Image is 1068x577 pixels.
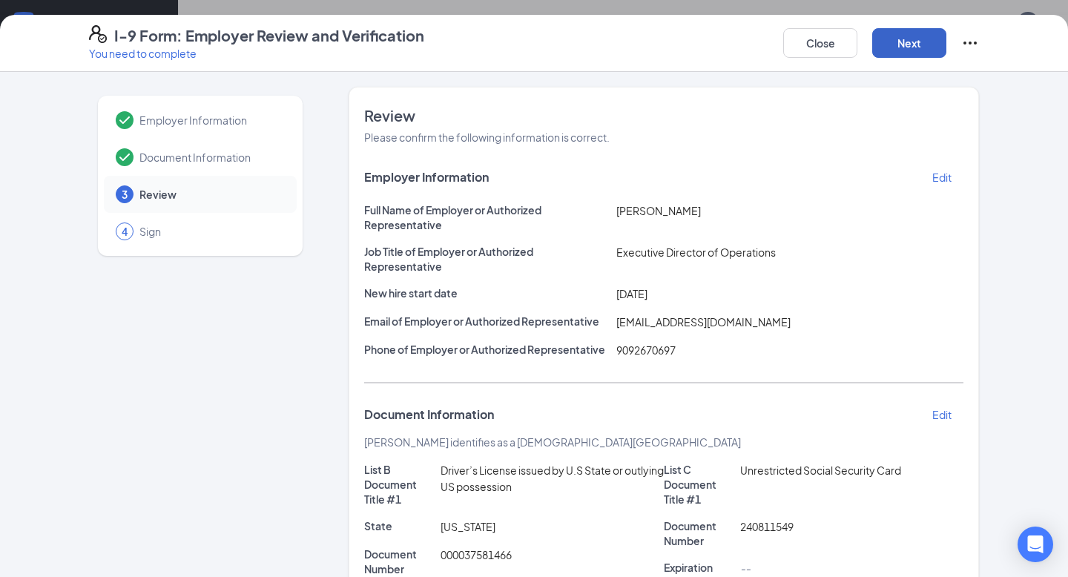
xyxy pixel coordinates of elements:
[441,520,495,533] span: [US_STATE]
[616,287,647,300] span: [DATE]
[122,187,128,202] span: 3
[364,131,610,144] span: Please confirm the following information is correct.
[1018,527,1053,562] div: Open Intercom Messenger
[364,314,610,329] p: Email of Employer or Authorized Representative
[616,343,676,357] span: 9092670697
[364,462,435,507] p: List B Document Title #1
[441,464,664,493] span: Driver’s License issued by U.S State or outlying US possession
[116,111,133,129] svg: Checkmark
[616,204,701,217] span: [PERSON_NAME]
[961,34,979,52] svg: Ellipses
[139,187,282,202] span: Review
[740,464,901,477] span: Unrestricted Social Security Card
[89,25,107,43] svg: FormI9EVerifyIcon
[664,518,734,548] p: Document Number
[364,342,610,357] p: Phone of Employer or Authorized Representative
[872,28,946,58] button: Next
[664,462,734,507] p: List C Document Title #1
[364,547,435,576] p: Document Number
[364,202,610,232] p: Full Name of Employer or Authorized Representative
[364,407,494,422] span: Document Information
[932,170,952,185] p: Edit
[783,28,857,58] button: Close
[932,407,952,422] p: Edit
[139,150,282,165] span: Document Information
[122,224,128,239] span: 4
[364,435,741,449] span: [PERSON_NAME] identifies as a [DEMOGRAPHIC_DATA][GEOGRAPHIC_DATA]
[616,245,776,259] span: Executive Director of Operations
[139,224,282,239] span: Sign
[616,315,791,329] span: [EMAIL_ADDRESS][DOMAIN_NAME]
[89,46,424,61] p: You need to complete
[114,25,424,46] h4: I-9 Form: Employer Review and Verification
[441,548,512,561] span: 000037581466
[364,518,435,533] p: State
[740,561,751,575] span: --
[740,520,794,533] span: 240811549
[139,113,282,128] span: Employer Information
[364,286,610,300] p: New hire start date
[116,148,133,166] svg: Checkmark
[364,170,489,185] span: Employer Information
[364,105,963,126] span: Review
[364,244,610,274] p: Job Title of Employer or Authorized Representative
